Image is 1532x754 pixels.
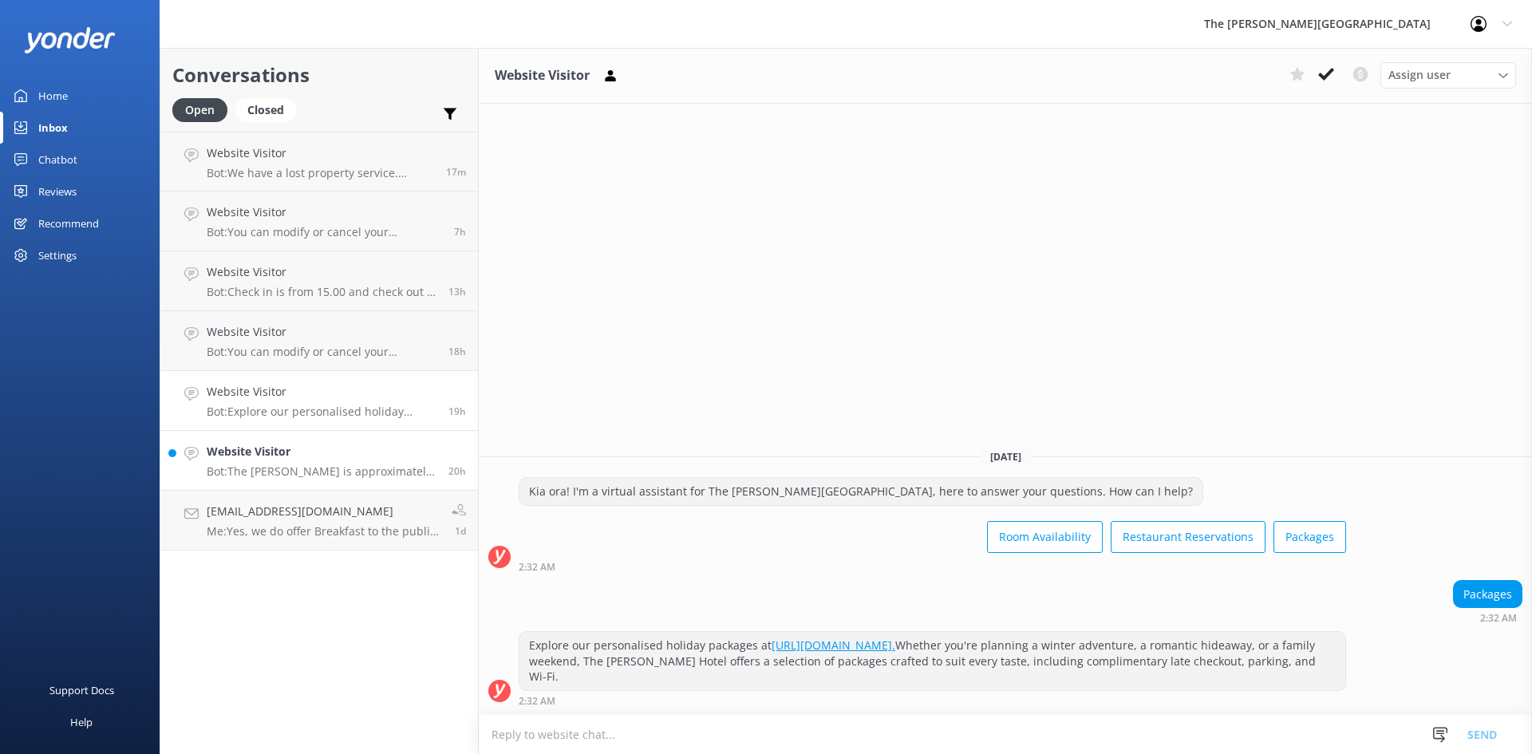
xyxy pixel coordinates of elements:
img: yonder-white-logo.png [24,27,116,53]
div: Packages [1454,581,1522,608]
a: Website VisitorBot:Explore our personalised holiday packages at [URL][DOMAIN_NAME]. Whether you'r... [160,371,478,431]
div: Chatbot [38,144,77,176]
a: Open [172,101,235,118]
div: Assign User [1380,62,1516,88]
a: Website VisitorBot:Check in is from 15.00 and check out is at 11.00.13h [160,251,478,311]
span: Sep 23 2025 08:35am (UTC +12:00) Pacific/Auckland [448,285,466,298]
a: Website VisitorBot:We have a lost property service. Please contact The [PERSON_NAME] Hotel team a... [160,132,478,191]
a: Website VisitorBot:The [PERSON_NAME] is approximately 2km from [GEOGRAPHIC_DATA]’s [GEOGRAPHIC_DA... [160,431,478,491]
h4: Website Visitor [207,443,436,460]
strong: 2:32 AM [1480,614,1517,623]
div: Kia ora! I'm a virtual assistant for The [PERSON_NAME][GEOGRAPHIC_DATA], here to answer your ques... [519,478,1202,505]
div: Sep 23 2025 02:32am (UTC +12:00) Pacific/Auckland [1453,612,1522,623]
h3: Website Visitor [495,65,590,86]
div: Help [70,706,93,738]
p: Me: Yes, we do offer Breakfast to the public, as well as it is 35 NZD for an Adult and 17.50 NZD ... [207,524,440,539]
span: Sep 23 2025 02:32am (UTC +12:00) Pacific/Auckland [448,405,466,418]
div: Settings [38,239,77,271]
a: Website VisitorBot:You can modify or cancel your reservation by contacting our Reservations team ... [160,191,478,251]
span: Sep 23 2025 02:16pm (UTC +12:00) Pacific/Auckland [454,225,466,239]
span: Sep 23 2025 09:56pm (UTC +12:00) Pacific/Auckland [446,165,466,179]
span: Sep 23 2025 03:22am (UTC +12:00) Pacific/Auckland [448,345,466,358]
h4: [EMAIL_ADDRESS][DOMAIN_NAME] [207,503,440,520]
strong: 2:32 AM [519,697,555,706]
h4: Website Visitor [207,263,436,281]
button: Packages [1273,521,1346,553]
p: Bot: We have a lost property service. Please contact The [PERSON_NAME] Hotel team at [PHONE_NUMBE... [207,166,434,180]
span: Sep 22 2025 03:21pm (UTC +12:00) Pacific/Auckland [455,524,466,538]
div: Support Docs [49,674,114,706]
div: Sep 23 2025 02:32am (UTC +12:00) Pacific/Auckland [519,561,1346,572]
a: Closed [235,101,304,118]
p: Bot: You can modify or cancel your reservation by contacting our Reservations team at [EMAIL_ADDR... [207,225,442,239]
div: Sep 23 2025 02:32am (UTC +12:00) Pacific/Auckland [519,695,1346,706]
button: Room Availability [987,521,1103,553]
div: Inbox [38,112,68,144]
p: Bot: You can modify or cancel your reservation by contacting our Reservations team at [EMAIL_ADDR... [207,345,436,359]
h4: Website Visitor [207,203,442,221]
div: Recommend [38,207,99,239]
p: Bot: Check in is from 15.00 and check out is at 11.00. [207,285,436,299]
h4: Website Visitor [207,383,436,401]
h2: Conversations [172,60,466,90]
a: [EMAIL_ADDRESS][DOMAIN_NAME]Me:Yes, we do offer Breakfast to the public, as well as it is 35 NZD ... [160,491,478,551]
div: Reviews [38,176,77,207]
h4: Website Visitor [207,323,436,341]
strong: 2:32 AM [519,563,555,572]
span: Sep 23 2025 01:23am (UTC +12:00) Pacific/Auckland [448,464,466,478]
button: Restaurant Reservations [1111,521,1265,553]
div: Closed [235,98,296,122]
span: Assign user [1388,66,1451,84]
span: [DATE] [981,450,1031,464]
div: Home [38,80,68,112]
a: Website VisitorBot:You can modify or cancel your reservation by contacting our Reservations team ... [160,311,478,371]
p: Bot: The [PERSON_NAME] is approximately 2km from [GEOGRAPHIC_DATA]’s [GEOGRAPHIC_DATA]. [207,464,436,479]
p: Bot: Explore our personalised holiday packages at [URL][DOMAIN_NAME]. Whether you're planning a w... [207,405,436,419]
a: [URL][DOMAIN_NAME]. [772,638,895,653]
div: Open [172,98,227,122]
h4: Website Visitor [207,144,434,162]
div: Explore our personalised holiday packages at Whether you're planning a winter adventure, a romant... [519,632,1345,690]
